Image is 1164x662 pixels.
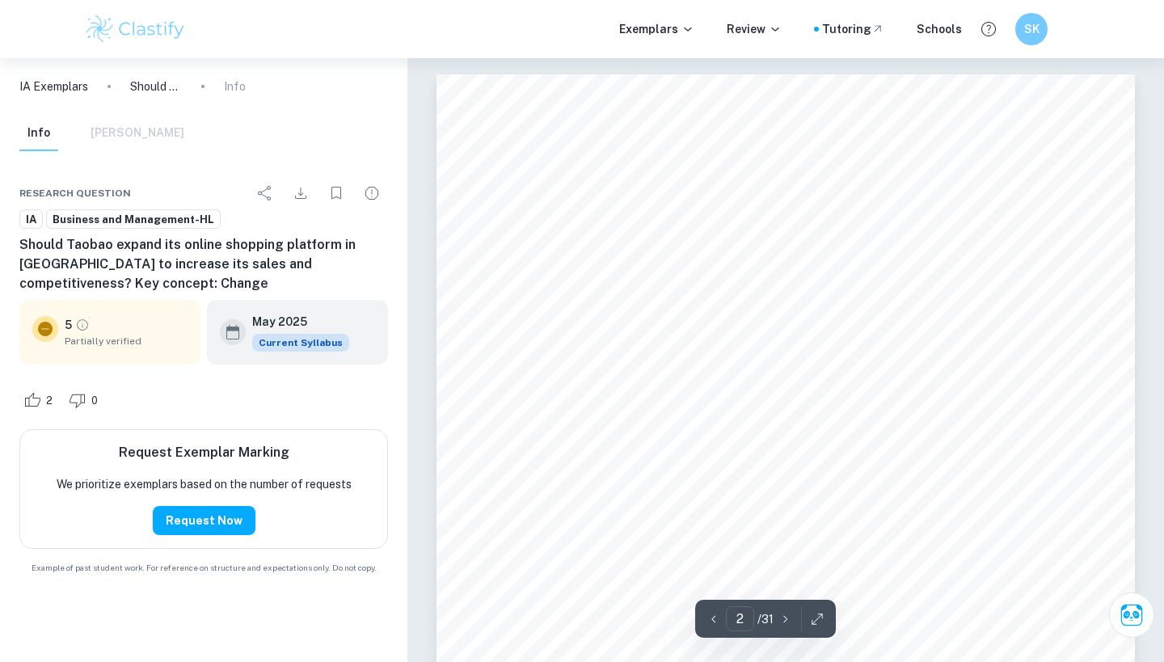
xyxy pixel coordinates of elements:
span: Key concept: Change [701,315,878,335]
div: This exemplar is based on the current syllabus. Feel free to refer to it for inspiration/ideas wh... [252,334,349,352]
span: Business and Management-HL [47,212,220,228]
a: Business and Management-HL [46,209,221,230]
h6: SK [1023,20,1041,38]
span: platform in [GEOGRAPHIC_DATA] to increase its sales and competitiveness? [507,256,1139,276]
p: Should Taobao expand its online shopping platform in [GEOGRAPHIC_DATA] to increase its sales and ... [130,78,182,95]
span: IA [20,212,42,228]
span: 2 [37,393,61,409]
p: Info [224,78,246,95]
span: 0 [82,393,107,409]
a: Schools [917,20,962,38]
img: Clastify logo [84,13,187,45]
span: Research Question: Should Taobao expand its online shopping [532,233,1046,253]
button: Help and Feedback [975,15,1002,43]
a: Grade partially verified [75,318,90,332]
div: Download [285,177,317,209]
a: Tutoring [822,20,884,38]
div: Dislike [65,387,107,413]
div: Bookmark [320,177,352,209]
p: 5 [65,316,72,334]
button: Info [19,116,58,151]
p: Exemplars [619,20,694,38]
span: Example of past student work. For reference on structure and expectations only. Do not copy. [19,562,388,574]
p: Review [727,20,782,38]
h6: Request Exemplar Marking [119,443,289,462]
div: Share [249,177,281,209]
p: We prioritize exemplars based on the number of requests [57,475,352,493]
button: SK [1015,13,1048,45]
a: IA Exemplars [19,78,88,95]
div: Like [19,387,61,413]
span: Research question [19,186,131,200]
a: IA [19,209,43,230]
span: Partially verified [65,334,188,348]
p: / 31 [757,610,774,628]
button: Request Now [153,506,255,535]
button: Ask Clai [1109,592,1154,638]
span: Current Syllabus [252,334,349,352]
h6: Should Taobao expand its online shopping platform in [GEOGRAPHIC_DATA] to increase its sales and ... [19,235,388,293]
h6: May 2025 [252,313,336,331]
div: Report issue [356,177,388,209]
